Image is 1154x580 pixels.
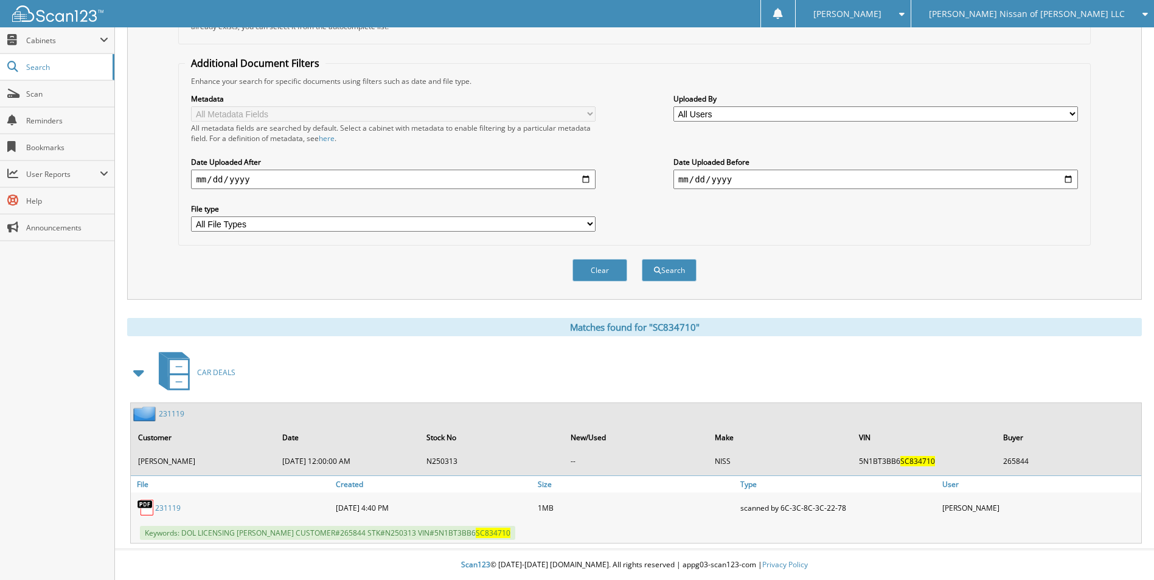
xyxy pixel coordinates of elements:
div: [PERSON_NAME] [939,495,1141,520]
button: Search [642,259,697,281]
span: Help [26,196,108,206]
span: Scan [26,89,108,99]
span: [PERSON_NAME] [813,10,881,18]
div: All metadata fields are searched by default. Select a cabinet with metadata to enable filtering b... [191,123,596,143]
th: New/Used [565,425,707,450]
a: here [319,133,335,143]
span: Cabinets [26,35,100,46]
label: File type [191,204,596,214]
span: [PERSON_NAME] Nissan of [PERSON_NAME] LLC [929,10,1125,18]
a: Privacy Policy [762,559,808,570]
div: Matches found for "SC834710" [127,318,1142,336]
input: end [673,170,1078,189]
th: Stock No [420,425,563,450]
span: User Reports [26,169,100,179]
label: Uploaded By [673,94,1078,104]
span: SC834710 [476,528,510,538]
td: NISS [709,451,852,471]
img: scan123-logo-white.svg [12,5,103,22]
a: 231119 [155,503,181,513]
span: CAR DEALS [197,367,235,378]
legend: Additional Document Filters [185,57,325,70]
td: -- [565,451,707,471]
a: User [939,476,1141,492]
th: Make [709,425,852,450]
label: Metadata [191,94,596,104]
iframe: Chat Widget [1093,522,1154,580]
td: 5N1BT3BB6 [853,451,996,471]
button: Clear [572,259,627,281]
a: 231119 [159,409,184,419]
th: VIN [853,425,996,450]
th: Date [276,425,419,450]
th: Buyer [997,425,1140,450]
td: [PERSON_NAME] [132,451,275,471]
div: 1MB [535,495,737,520]
span: Scan123 [461,559,490,570]
span: Keywords: DOL LICENSING [PERSON_NAME] CUSTOMER#265844 STK#N250313 VIN#5N1BT3BB6 [140,526,515,540]
div: scanned by 6C-3C-8C-3C-22-78 [737,495,939,520]
span: Reminders [26,116,108,126]
div: © [DATE]-[DATE] [DOMAIN_NAME]. All rights reserved | appg03-scan123-com | [115,550,1154,580]
input: start [191,170,596,189]
td: [DATE] 12:00:00 AM [276,451,419,471]
td: N250313 [420,451,563,471]
div: [DATE] 4:40 PM [333,495,535,520]
a: Created [333,476,535,492]
a: File [131,476,333,492]
a: Size [535,476,737,492]
label: Date Uploaded After [191,157,596,167]
img: PDF.png [137,499,155,517]
label: Date Uploaded Before [673,157,1078,167]
div: Enhance your search for specific documents using filters such as date and file type. [185,76,1083,86]
span: SC834710 [900,456,935,466]
span: Search [26,62,106,72]
th: Customer [132,425,275,450]
img: folder2.png [133,406,159,421]
span: Announcements [26,223,108,233]
span: Bookmarks [26,142,108,153]
a: CAR DEALS [151,348,235,396]
a: Type [737,476,939,492]
td: 265844 [997,451,1140,471]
